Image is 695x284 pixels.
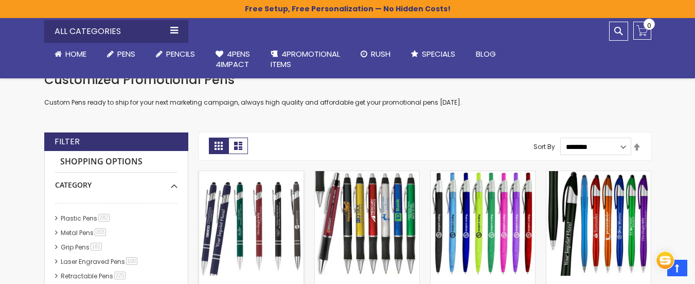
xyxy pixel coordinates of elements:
[667,260,687,276] a: Top
[431,171,535,179] a: Preston Translucent Pen
[55,173,177,190] div: Category
[209,138,228,154] strong: Grid
[546,171,651,276] img: TouchWrite Query Stylus Pen
[117,48,135,59] span: Pens
[371,48,390,59] span: Rush
[55,136,80,147] strong: Filter
[216,48,250,70] span: 4Pens 4impact
[533,142,555,151] label: Sort By
[199,171,304,179] a: Custom Soft Touch Metal Pen - Stylus Top
[476,48,496,59] span: Blog
[58,228,110,237] a: Metal Pens203
[126,257,138,265] span: 100
[205,43,260,76] a: 4Pens4impact
[58,257,141,266] a: Laser Engraved Pens100
[98,214,110,222] span: 282
[95,228,106,236] span: 203
[97,43,146,65] a: Pens
[633,22,651,40] a: 0
[44,43,97,65] a: Home
[350,43,401,65] a: Rush
[401,43,466,65] a: Specials
[114,272,126,279] span: 225
[65,48,86,59] span: Home
[271,48,340,70] span: 4PROMOTIONAL ITEMS
[260,43,350,76] a: 4PROMOTIONALITEMS
[315,171,419,179] a: The Barton Custom Pens Special Offer
[146,43,205,65] a: Pencils
[466,43,506,65] a: Blog
[91,243,102,250] span: 181
[422,48,455,59] span: Specials
[315,171,419,276] img: The Barton Custom Pens Special Offer
[55,151,177,173] strong: Shopping Options
[58,214,114,223] a: Plastic Pens282
[546,171,651,179] a: TouchWrite Query Stylus Pen
[44,72,651,107] div: Custom Pens ready to ship for your next marketing campaign, always high quality and affordable ge...
[44,72,651,88] h1: Customized Promotional Pens
[58,272,130,280] a: Retractable Pens225
[199,171,304,276] img: Custom Soft Touch Metal Pen - Stylus Top
[647,21,651,30] span: 0
[166,48,195,59] span: Pencils
[656,252,674,269] img: LDlfMMWc1iLVHGmp9T0uvW3F7CcfgZsJMuBRtChCwAAAABJRU5ErkJggg==
[656,252,674,269] img: svg+xml,%3Csvg%20width%3D%2234%22%20height%3D%2234%22%20viewBox%3D%220%200%2034%2034%22%20fill%3D...
[58,243,106,252] a: Grip Pens181
[431,171,535,276] img: Preston Translucent Pen
[44,20,188,43] div: All Categories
